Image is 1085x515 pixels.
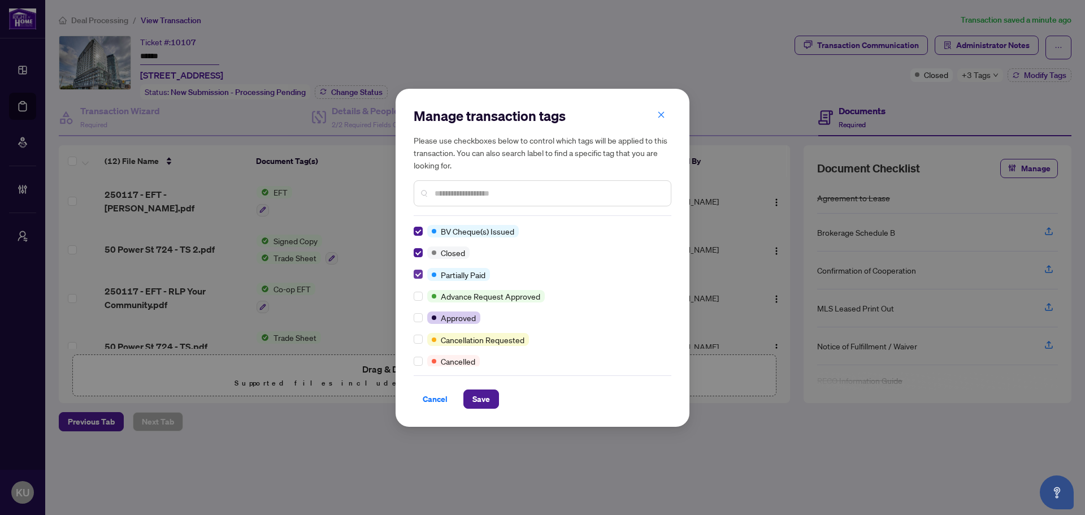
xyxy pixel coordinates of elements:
[441,225,514,237] span: BV Cheque(s) Issued
[441,269,485,281] span: Partially Paid
[463,390,499,409] button: Save
[1040,475,1074,509] button: Open asap
[657,111,665,119] span: close
[441,311,476,324] span: Approved
[441,355,475,367] span: Cancelled
[441,334,524,346] span: Cancellation Requested
[414,134,671,171] h5: Please use checkboxes below to control which tags will be applied to this transaction. You can al...
[414,390,457,409] button: Cancel
[441,246,465,259] span: Closed
[441,290,540,302] span: Advance Request Approved
[423,390,448,408] span: Cancel
[472,390,490,408] span: Save
[414,107,671,125] h2: Manage transaction tags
